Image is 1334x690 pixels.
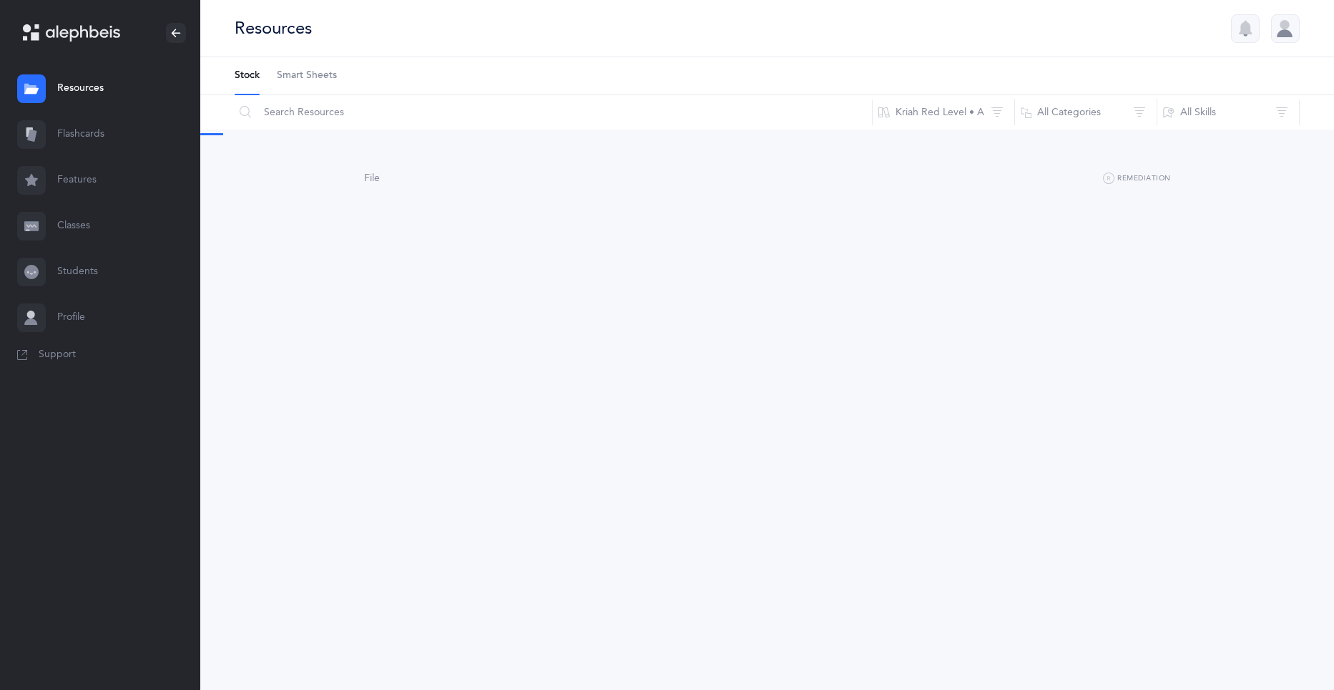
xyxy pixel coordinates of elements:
[277,69,337,83] span: Smart Sheets
[364,172,380,184] span: File
[1014,95,1157,130] button: All Categories
[39,348,76,362] span: Support
[1157,95,1300,130] button: All Skills
[1103,170,1171,188] button: Remediation
[234,95,873,130] input: Search Resources
[235,16,312,40] div: Resources
[872,95,1015,130] button: Kriah Red Level • A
